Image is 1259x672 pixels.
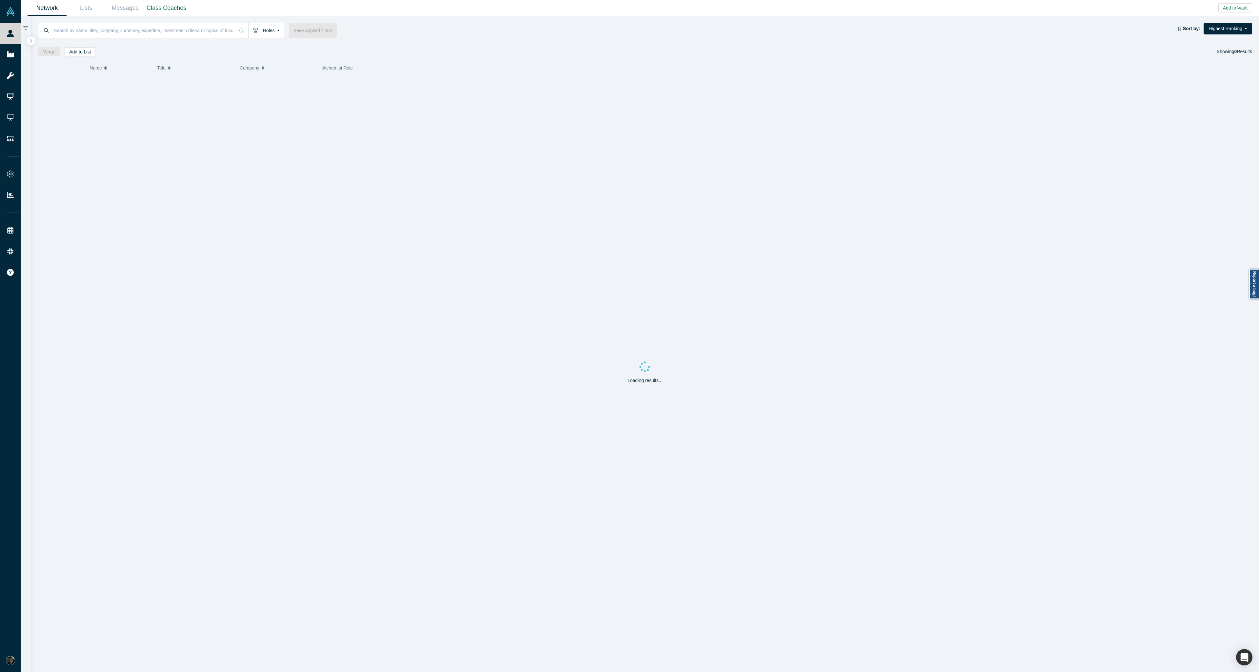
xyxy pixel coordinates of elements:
[157,61,166,75] span: Title
[1218,3,1252,12] button: Add to Vault
[6,656,15,665] img: Rami Chousein's Account
[145,0,189,16] a: Class Coaches
[248,23,284,38] button: Roles
[289,23,337,38] button: Save applied filters
[1217,47,1252,56] div: Showing
[106,0,145,16] a: Messages
[90,61,150,75] button: Name
[67,0,106,16] a: Lists
[1234,49,1237,54] strong: 0
[1249,269,1259,299] a: Report a bug!
[322,65,353,71] span: Alchemist Role
[1234,49,1252,54] span: Results
[1204,23,1252,34] button: Highest Ranking
[628,377,663,384] p: Loading results...
[65,47,95,56] button: Add to List
[240,61,259,75] span: Company
[240,61,315,75] button: Company
[157,61,233,75] button: Title
[6,7,15,16] img: Alchemist Vault Logo
[1183,26,1200,31] strong: Sort by:
[28,0,67,16] a: Network
[90,61,102,75] span: Name
[53,23,234,38] input: Search by name, title, company, summary, expertise, investment criteria or topics of focus
[38,47,60,56] button: Merge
